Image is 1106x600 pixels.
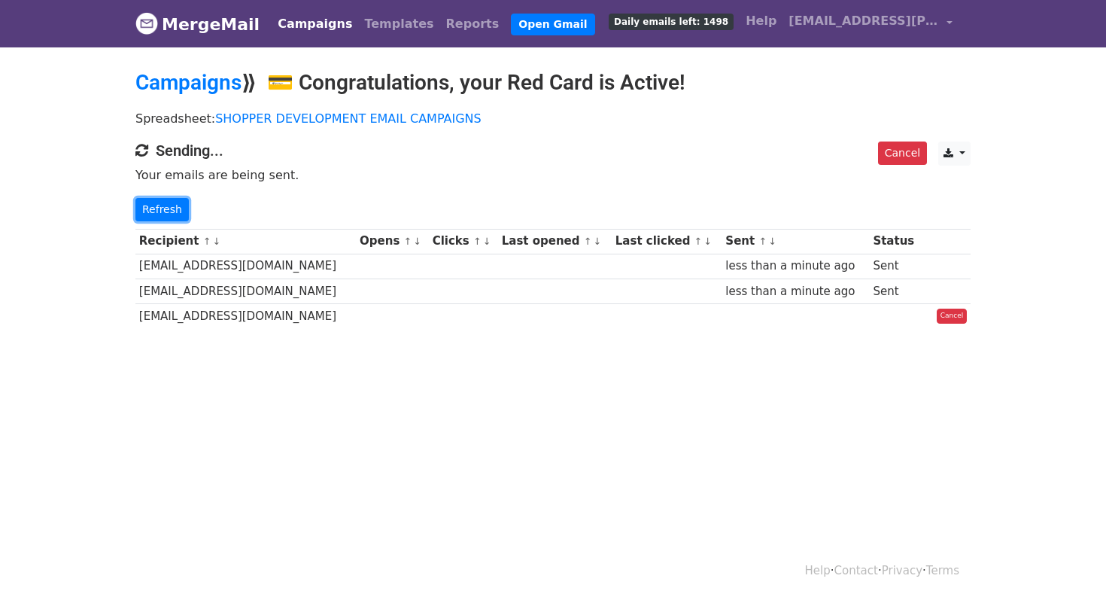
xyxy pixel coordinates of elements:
[212,236,220,247] a: ↓
[483,236,491,247] a: ↓
[722,229,870,254] th: Sent
[135,254,356,279] td: [EMAIL_ADDRESS][DOMAIN_NAME]
[788,12,939,30] span: [EMAIL_ADDRESS][PERSON_NAME][DOMAIN_NAME]
[1031,528,1106,600] iframe: Chat Widget
[356,229,429,254] th: Opens
[805,564,831,577] a: Help
[498,229,612,254] th: Last opened
[215,111,482,126] a: SHOPPER DEVELOPMENT EMAIL CAMPAIGNS
[694,236,703,247] a: ↑
[703,236,712,247] a: ↓
[135,167,971,183] p: Your emails are being sent.
[725,257,865,275] div: less than a minute ago
[135,198,189,221] a: Refresh
[135,70,971,96] h2: ⟫ 💳 Congratulations, your Red Card is Active!
[937,309,968,324] a: Cancel
[135,303,356,328] td: [EMAIL_ADDRESS][DOMAIN_NAME]
[870,229,922,254] th: Status
[768,236,776,247] a: ↓
[429,229,498,254] th: Clicks
[203,236,211,247] a: ↑
[440,9,506,39] a: Reports
[135,142,971,160] h4: Sending...
[135,279,356,303] td: [EMAIL_ADDRESS][DOMAIN_NAME]
[609,14,734,30] span: Daily emails left: 1498
[758,236,767,247] a: ↑
[272,9,358,39] a: Campaigns
[740,6,782,36] a: Help
[882,564,922,577] a: Privacy
[135,111,971,126] p: Spreadsheet:
[612,229,722,254] th: Last clicked
[358,9,439,39] a: Templates
[926,564,959,577] a: Terms
[413,236,421,247] a: ↓
[834,564,878,577] a: Contact
[584,236,592,247] a: ↑
[878,142,927,165] a: Cancel
[782,6,959,41] a: [EMAIL_ADDRESS][PERSON_NAME][DOMAIN_NAME]
[135,70,242,95] a: Campaigns
[404,236,412,247] a: ↑
[594,236,602,247] a: ↓
[870,254,922,279] td: Sent
[135,8,260,40] a: MergeMail
[473,236,482,247] a: ↑
[725,283,865,300] div: less than a minute ago
[603,6,740,36] a: Daily emails left: 1498
[135,229,356,254] th: Recipient
[870,279,922,303] td: Sent
[135,12,158,35] img: MergeMail logo
[511,14,594,35] a: Open Gmail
